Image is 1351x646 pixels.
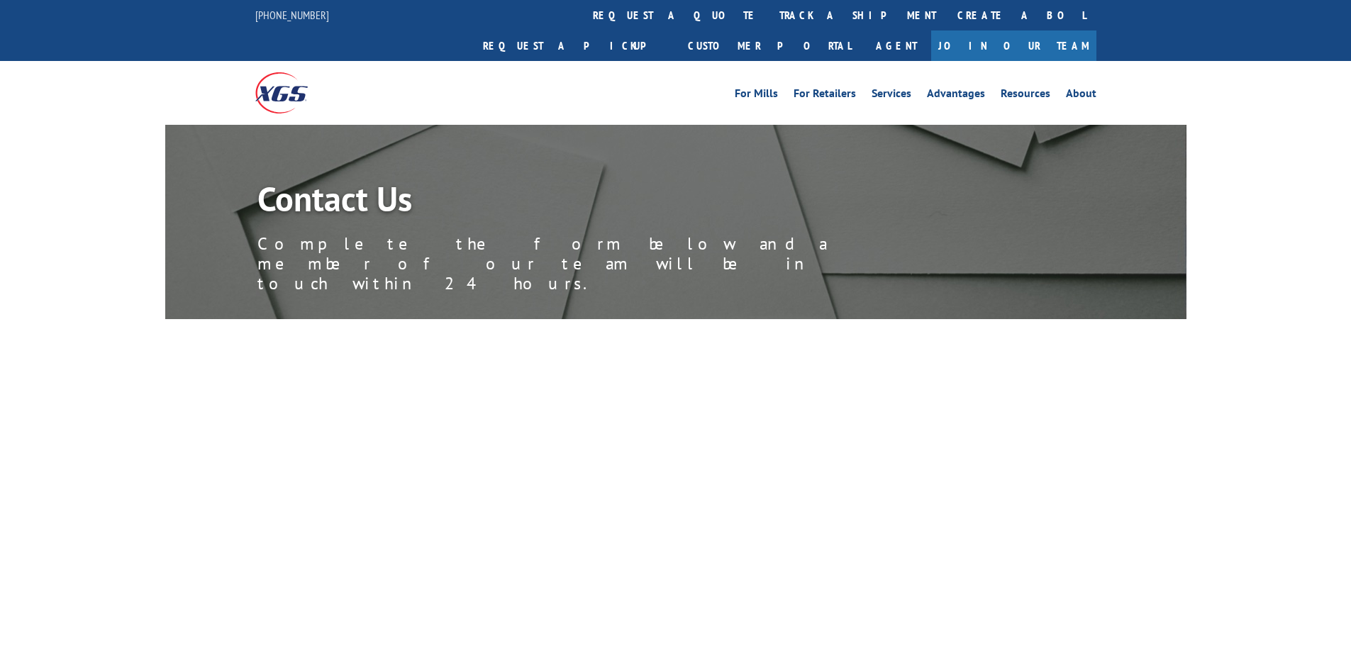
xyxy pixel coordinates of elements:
[257,182,896,223] h1: Contact Us
[927,88,985,104] a: Advantages
[872,88,911,104] a: Services
[255,8,329,22] a: [PHONE_NUMBER]
[1066,88,1096,104] a: About
[677,30,862,61] a: Customer Portal
[862,30,931,61] a: Agent
[735,88,778,104] a: For Mills
[931,30,1096,61] a: Join Our Team
[257,234,896,294] p: Complete the form below and a member of our team will be in touch within 24 hours.
[472,30,677,61] a: Request a pickup
[794,88,856,104] a: For Retailers
[1001,88,1050,104] a: Resources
